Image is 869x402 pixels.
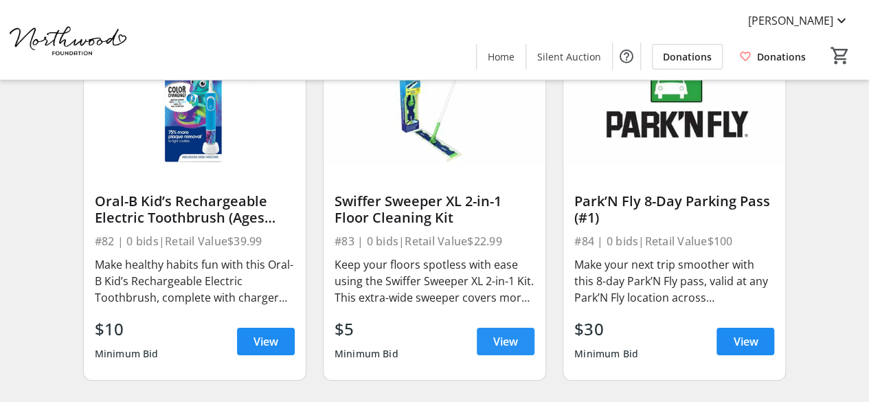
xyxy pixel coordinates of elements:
img: Oral-B Kid’s Rechargeable Electric Toothbrush (Ages 3+) [84,39,306,164]
div: Make healthy habits fun with this Oral-B Kid’s Rechargeable Electric Toothbrush, complete with ch... [95,256,295,306]
div: $5 [335,317,398,342]
img: Park’N Fly 8-Day Parking Pass (#1) [563,39,785,164]
a: Silent Auction [526,44,612,69]
span: View [733,333,758,350]
a: Home [477,44,526,69]
span: [PERSON_NAME] [748,12,833,29]
a: View [237,328,295,355]
div: Minimum Bid [574,342,638,366]
div: $10 [95,317,159,342]
div: Oral-B Kid’s Rechargeable Electric Toothbrush (Ages [DEMOGRAPHIC_DATA]+) [95,193,295,226]
div: #82 | 0 bids | Retail Value $39.99 [95,232,295,251]
img: Swiffer Sweeper XL 2-in-1 Floor Cleaning Kit [324,39,545,164]
button: Help [613,43,640,70]
div: Minimum Bid [335,342,398,366]
div: #83 | 0 bids | Retail Value $22.99 [335,232,534,251]
img: Northwood Foundation's Logo [8,5,131,74]
span: View [493,333,518,350]
div: Minimum Bid [95,342,159,366]
span: Home [488,49,515,64]
span: Donations [757,49,806,64]
div: Make your next trip smoother with this 8-day Park’N Fly pass, valid at any Park’N Fly location ac... [574,256,774,306]
a: Donations [728,44,817,69]
div: Swiffer Sweeper XL 2-in-1 Floor Cleaning Kit [335,193,534,226]
button: Cart [828,43,853,68]
span: Silent Auction [537,49,601,64]
div: #84 | 0 bids | Retail Value $100 [574,232,774,251]
a: View [477,328,534,355]
div: $30 [574,317,638,342]
a: View [716,328,774,355]
span: View [253,333,278,350]
a: Donations [652,44,723,69]
div: Keep your floors spotless with ease using the Swiffer Sweeper XL 2-in-1 Kit. This extra-wide swee... [335,256,534,306]
span: Donations [663,49,712,64]
div: Park’N Fly 8-Day Parking Pass (#1) [574,193,774,226]
button: [PERSON_NAME] [737,10,861,32]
